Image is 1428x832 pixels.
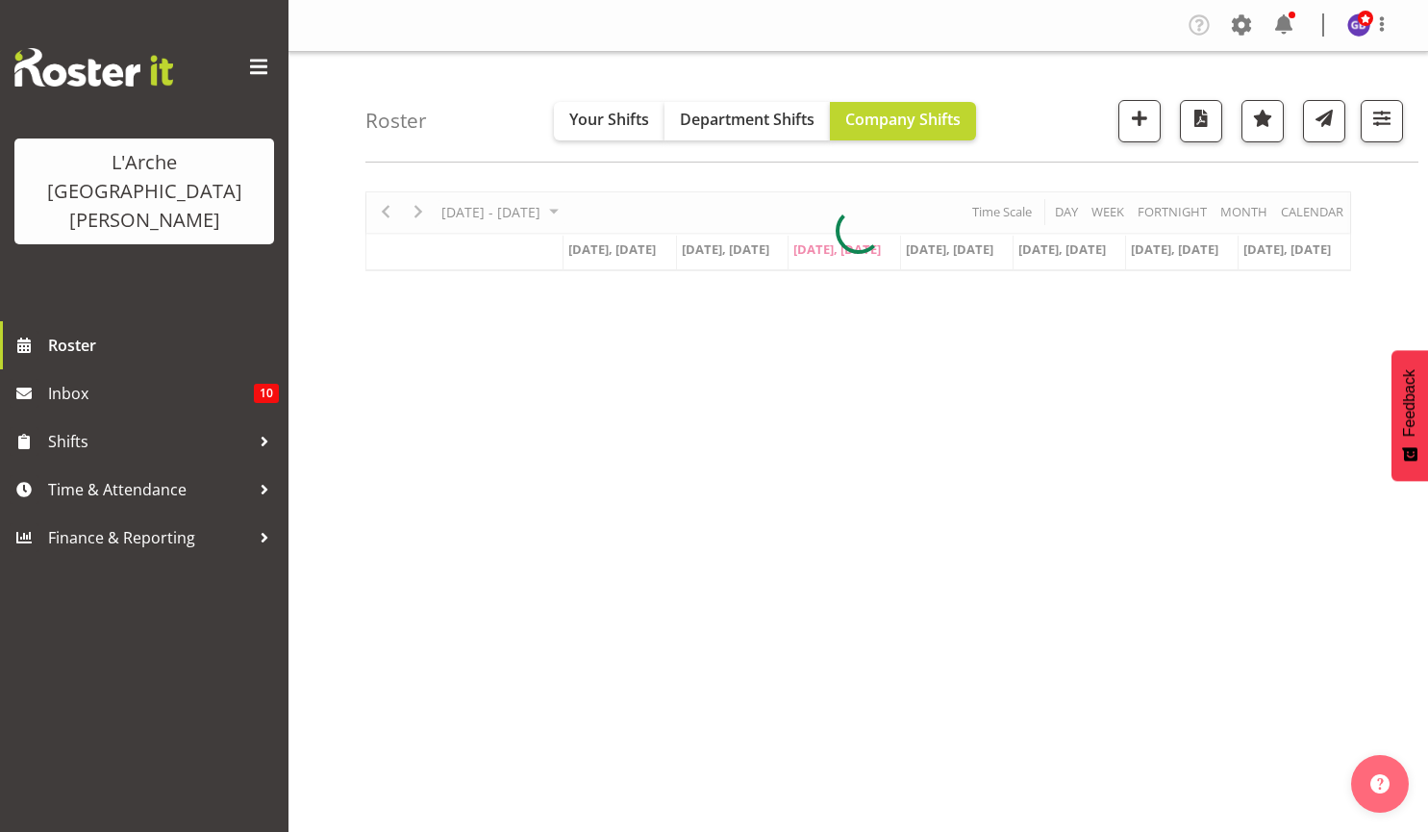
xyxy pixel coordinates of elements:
span: Shifts [48,427,250,456]
img: gillian-bradshaw10168.jpg [1347,13,1370,37]
button: Add a new shift [1118,100,1161,142]
button: Department Shifts [664,102,830,140]
span: Feedback [1401,369,1418,437]
button: Feedback - Show survey [1391,350,1428,481]
button: Download a PDF of the roster according to the set date range. [1180,100,1222,142]
span: 10 [254,384,279,403]
h4: Roster [365,110,427,132]
img: help-xxl-2.png [1370,774,1390,794]
span: Company Shifts [845,109,961,130]
img: Rosterit website logo [14,48,173,87]
div: L'Arche [GEOGRAPHIC_DATA][PERSON_NAME] [34,148,255,235]
button: Company Shifts [830,102,976,140]
span: Finance & Reporting [48,523,250,552]
span: Inbox [48,379,254,408]
span: Roster [48,331,279,360]
button: Filter Shifts [1361,100,1403,142]
span: Your Shifts [569,109,649,130]
button: Highlight an important date within the roster. [1241,100,1284,142]
button: Send a list of all shifts for the selected filtered period to all rostered employees. [1303,100,1345,142]
span: Department Shifts [680,109,814,130]
span: Time & Attendance [48,475,250,504]
button: Your Shifts [554,102,664,140]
